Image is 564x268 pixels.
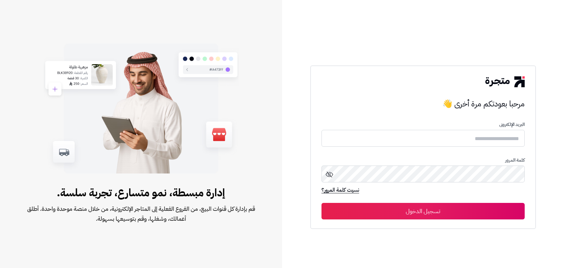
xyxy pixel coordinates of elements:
[485,76,524,87] img: logo-2.png
[321,122,525,127] p: البريد الإلكترونى
[321,186,359,195] a: نسيت كلمة المرور؟
[21,185,261,201] span: إدارة مبسطة، نمو متسارع، تجربة سلسة.
[321,97,525,110] h3: مرحبا بعودتكم مرة أخرى 👋
[21,204,261,224] span: قم بإدارة كل قنوات البيع، من الفروع الفعلية إلى المتاجر الإلكترونية، من خلال منصة موحدة واحدة. أط...
[321,158,525,163] p: كلمة المرور
[321,203,525,219] button: تسجيل الدخول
